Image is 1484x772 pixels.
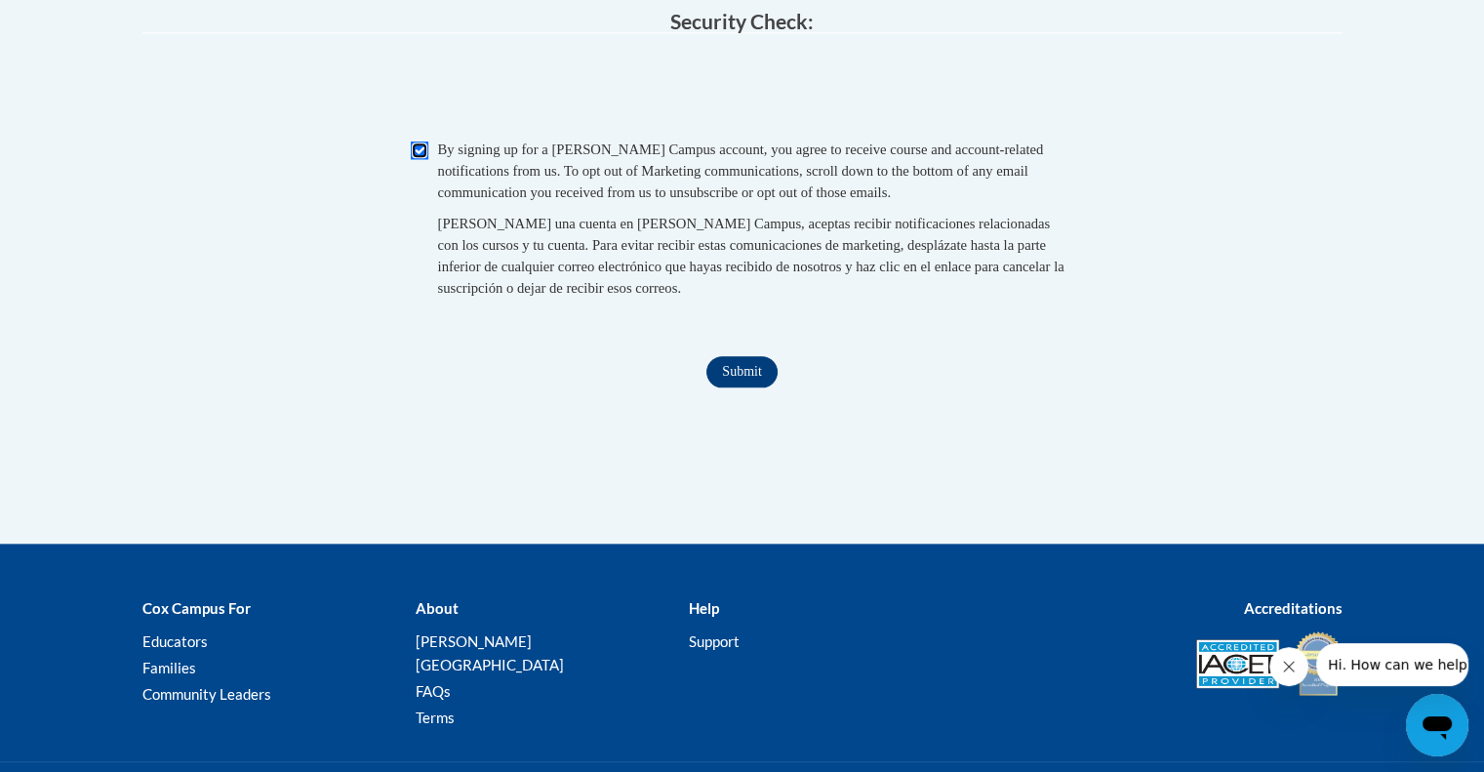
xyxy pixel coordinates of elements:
a: Community Leaders [142,685,271,703]
a: [PERSON_NAME][GEOGRAPHIC_DATA] [415,632,563,673]
span: By signing up for a [PERSON_NAME] Campus account, you agree to receive course and account-related... [438,142,1044,200]
span: Hi. How can we help? [12,14,158,29]
iframe: Close message [1269,647,1308,686]
img: Accredited IACET® Provider [1196,639,1279,688]
a: Support [688,632,739,650]
input: Submit [706,356,777,387]
b: Accreditations [1244,599,1343,617]
iframe: reCAPTCHA [594,53,891,129]
b: Help [688,599,718,617]
span: Security Check: [670,9,814,33]
a: Terms [415,709,454,726]
b: Cox Campus For [142,599,251,617]
a: Educators [142,632,208,650]
a: Families [142,659,196,676]
span: [PERSON_NAME] una cuenta en [PERSON_NAME] Campus, aceptas recibir notificaciones relacionadas con... [438,216,1064,296]
img: IDA® Accredited [1294,630,1343,698]
a: FAQs [415,682,450,700]
b: About [415,599,458,617]
iframe: Button to launch messaging window [1406,694,1468,756]
iframe: Message from company [1316,643,1468,686]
